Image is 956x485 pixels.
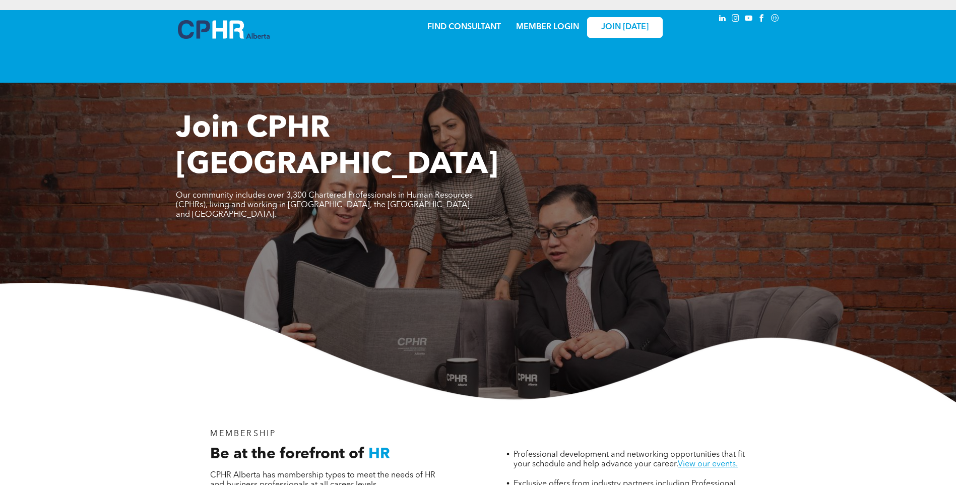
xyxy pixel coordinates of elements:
span: JOIN [DATE] [601,23,649,32]
span: Be at the forefront of [210,447,364,462]
span: MEMBERSHIP [210,430,276,438]
a: MEMBER LOGIN [516,23,579,31]
a: youtube [743,13,754,26]
span: HR [368,447,390,462]
a: JOIN [DATE] [587,17,663,38]
img: A blue and white logo for cp alberta [178,20,270,39]
a: View our events. [678,460,738,468]
a: Social network [770,13,781,26]
span: Our community includes over 3,300 Chartered Professionals in Human Resources (CPHRs), living and ... [176,192,473,219]
a: instagram [730,13,741,26]
a: facebook [756,13,768,26]
span: Professional development and networking opportunities that fit your schedule and help advance you... [514,451,745,468]
a: linkedin [717,13,728,26]
a: FIND CONSULTANT [427,23,501,31]
span: Join CPHR [GEOGRAPHIC_DATA] [176,114,498,180]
